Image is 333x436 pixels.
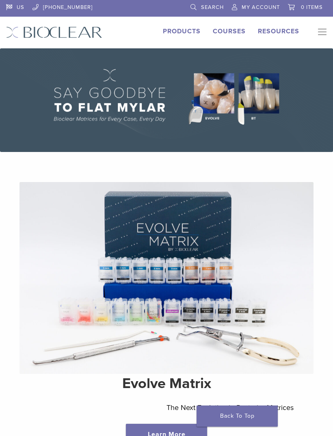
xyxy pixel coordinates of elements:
img: Evolve Matrix [19,182,314,374]
a: Products [163,27,201,35]
span: Search [201,4,224,11]
a: Resources [258,27,299,35]
img: Bioclear [6,26,102,38]
p: The Next Evolution in Posterior Matrices [166,401,314,414]
nav: Primary Navigation [311,26,327,39]
h2: Evolve Matrix [19,374,314,393]
a: Back To Top [197,406,278,427]
span: 0 items [301,4,323,11]
span: My Account [242,4,280,11]
a: Courses [213,27,246,35]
